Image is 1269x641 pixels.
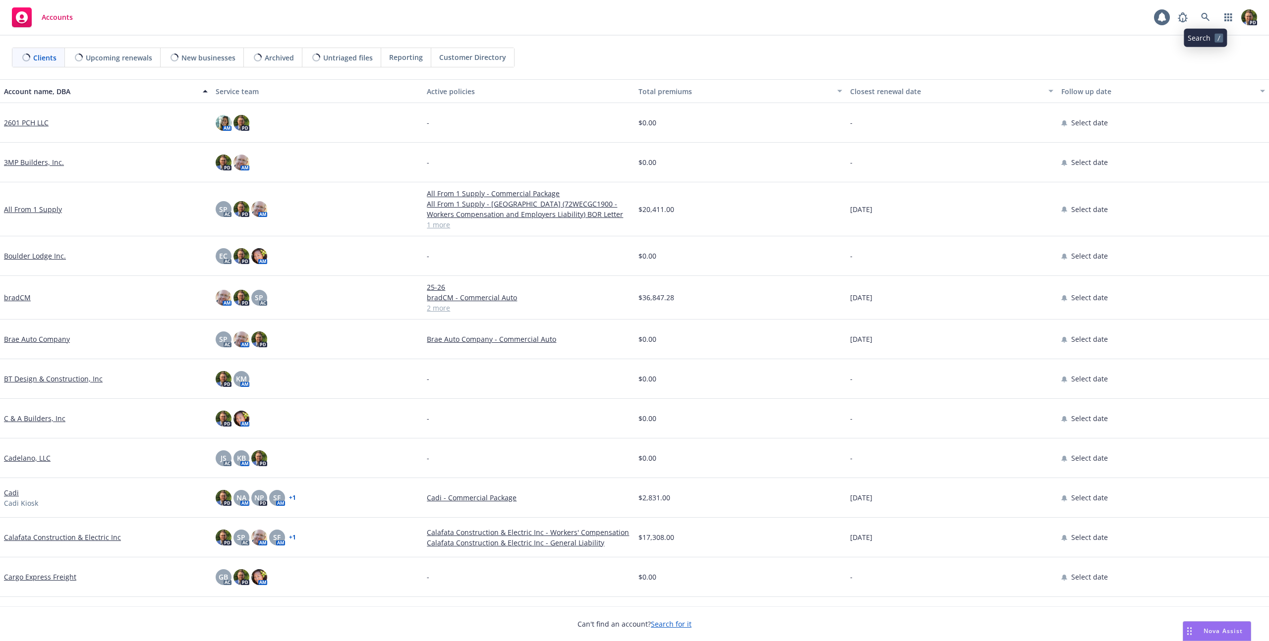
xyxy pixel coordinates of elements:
span: $0.00 [638,374,656,384]
span: - [427,572,429,582]
span: SF [273,532,281,542]
a: All From 1 Supply [4,204,62,214]
button: Nova Assist [1183,621,1251,641]
a: BT Design & Construction, Inc [4,374,103,384]
span: SP [219,334,228,344]
a: Calafata Construction & Electric Inc [4,532,121,542]
span: Archived [265,53,294,63]
img: photo [251,569,267,585]
span: Select date [1071,413,1108,424]
span: SP [255,292,263,303]
img: photo [216,371,231,387]
img: photo [251,331,267,347]
div: Total premiums [638,86,831,97]
span: Select date [1071,453,1108,463]
div: Drag to move [1183,622,1196,641]
img: photo [216,290,231,306]
img: photo [233,248,249,264]
span: Select date [1071,334,1108,344]
img: photo [251,450,267,466]
span: NP [254,492,264,503]
div: Follow up date [1061,86,1254,97]
img: photo [233,155,249,170]
a: Cadi - Commercial Package [427,492,631,503]
div: Active policies [427,86,631,97]
span: $0.00 [638,413,656,424]
span: - [850,572,853,582]
a: + 1 [289,534,296,540]
span: Customer Directory [439,52,506,62]
span: - [850,413,853,424]
span: Untriaged files [323,53,373,63]
a: 3MP Builders, Inc. [4,157,64,167]
span: - [427,374,429,384]
span: Select date [1071,251,1108,261]
span: [DATE] [850,204,872,214]
a: Calafata Construction & Electric Inc - General Liability [427,537,631,548]
button: Service team [212,79,423,103]
span: Upcoming renewals [86,53,152,63]
a: Boulder Lodge Inc. [4,251,66,261]
span: Select date [1071,204,1108,214]
button: Total premiums [634,79,846,103]
span: Clients [33,53,57,63]
span: - [427,157,429,167]
a: All From 1 Supply - [GEOGRAPHIC_DATA] (72WECGC1900 - Workers Compensation and Employers Liability... [427,199,631,219]
span: $0.00 [638,117,656,128]
span: $0.00 [638,334,656,344]
button: Follow up date [1057,79,1269,103]
span: - [427,413,429,424]
a: Switch app [1218,7,1238,27]
button: Closest renewal date [846,79,1058,103]
span: [DATE] [850,334,872,344]
img: photo [233,411,249,427]
span: - [427,117,429,128]
span: $0.00 [638,572,656,582]
span: [DATE] [850,532,872,542]
a: Accounts [8,3,77,31]
a: 25-26 [427,282,631,292]
img: photo [233,331,249,347]
a: Search for it [651,619,692,629]
a: Cargo Express Freight [4,572,76,582]
span: KB [237,453,246,463]
span: Cadi Kiosk [4,498,38,508]
a: All From 1 Supply - Commercial Package [427,188,631,199]
a: Report a Bug [1173,7,1193,27]
span: $0.00 [638,453,656,463]
a: Cadelano, LLC [4,453,51,463]
span: - [850,117,853,128]
span: $0.00 [638,251,656,261]
span: EC [219,251,228,261]
span: Accounts [42,13,73,21]
a: + 1 [289,495,296,501]
span: [DATE] [850,492,872,503]
span: Nova Assist [1204,627,1243,635]
span: SF [273,492,281,503]
span: - [850,453,853,463]
img: photo [1241,9,1257,25]
span: [DATE] [850,292,872,303]
a: Cadi [4,487,19,498]
span: Select date [1071,374,1108,384]
div: Service team [216,86,419,97]
span: Can't find an account? [577,619,692,629]
span: $2,831.00 [638,492,670,503]
span: $0.00 [638,157,656,167]
span: KM [236,374,247,384]
a: 2 more [427,303,631,313]
div: Account name, DBA [4,86,197,97]
img: photo [216,411,231,427]
span: - [427,453,429,463]
img: photo [233,290,249,306]
a: C & A Builders, Inc [4,413,65,424]
img: photo [216,530,231,545]
a: 2601 PCH LLC [4,117,49,128]
span: SP [237,532,245,542]
span: $17,308.00 [638,532,674,542]
img: photo [216,155,231,170]
span: - [427,251,429,261]
span: - [850,157,853,167]
img: photo [251,201,267,217]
